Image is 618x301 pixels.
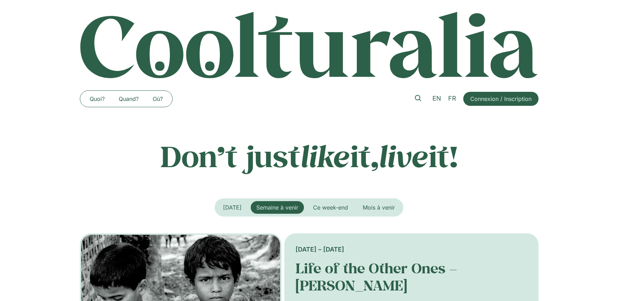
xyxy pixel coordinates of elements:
span: EN [432,95,441,102]
span: Mois à venir [363,204,395,211]
nav: Menu [83,93,170,104]
a: Life of the Other Ones – [PERSON_NAME] [296,259,457,294]
span: [DATE] [223,204,242,211]
a: Où? [146,93,170,104]
span: Ce week-end [313,204,348,211]
a: FR [445,94,460,104]
span: FR [448,95,456,102]
p: Don’t just it, it! [80,138,539,173]
em: live [379,136,429,175]
a: Quoi? [83,93,112,104]
a: EN [429,94,445,104]
a: Quand? [112,93,146,104]
div: [DATE] – [DATE] [296,245,527,254]
span: Connexion / Inscription [470,95,532,103]
a: Connexion / Inscription [463,92,539,106]
span: Semaine à venir [256,204,298,211]
em: like [300,136,350,175]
